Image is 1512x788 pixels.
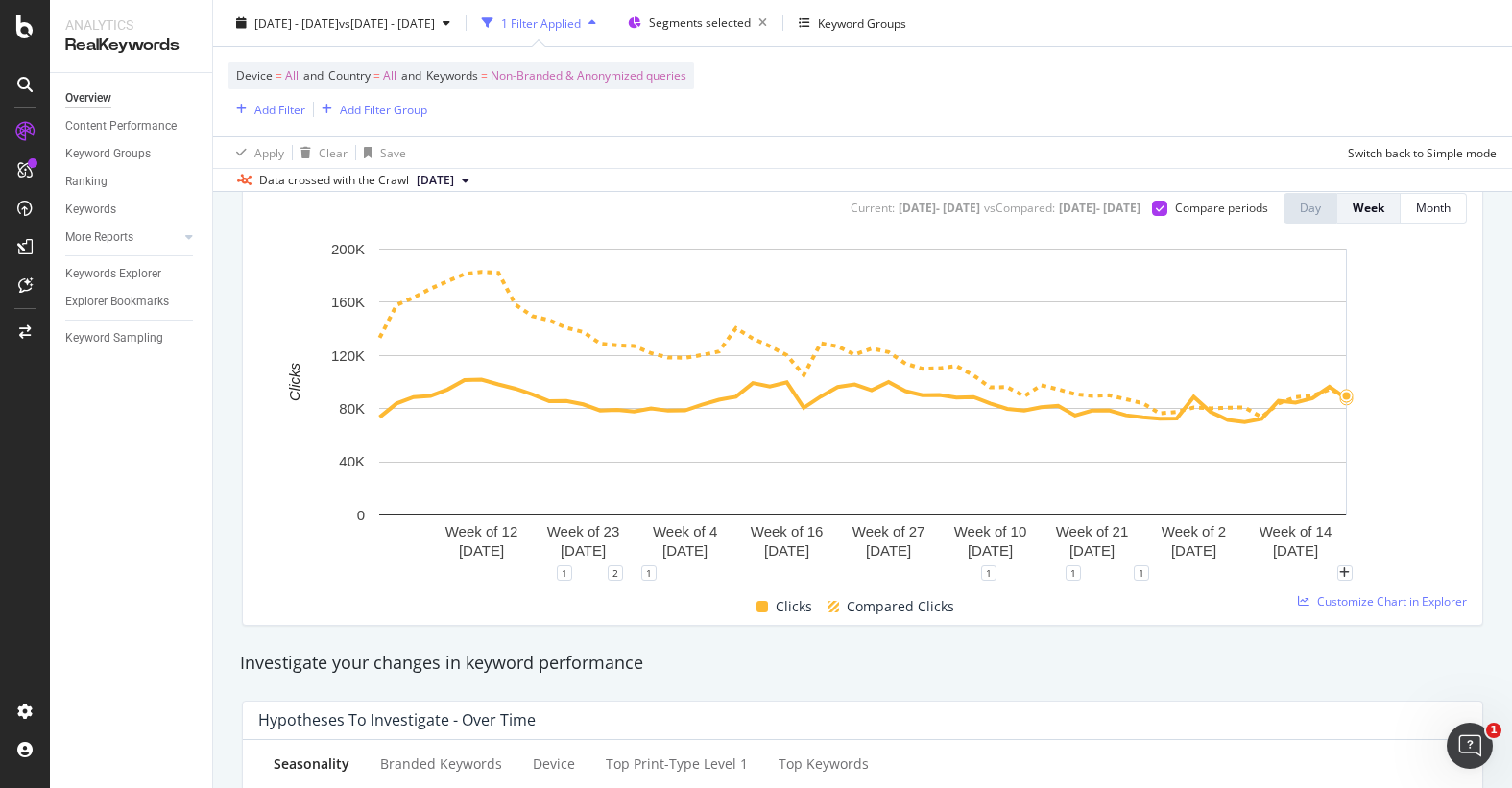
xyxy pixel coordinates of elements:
[641,565,657,581] div: 1
[1353,200,1384,216] div: Week
[533,754,575,774] div: Device
[547,523,620,539] text: Week of 23
[847,595,954,618] span: Compared Clicks
[764,542,809,559] text: [DATE]
[1175,200,1268,216] div: Compare periods
[240,651,1485,676] div: Investigate your changes in keyword performance
[501,14,581,31] div: 1 Filter Applied
[1162,523,1226,539] text: Week of 2
[65,227,180,248] a: More Reports
[65,116,199,136] a: Content Performance
[445,523,518,539] text: Week of 12
[899,200,980,216] div: [DATE] - [DATE]
[65,116,177,136] div: Content Performance
[1348,144,1497,160] div: Switch back to Simple mode
[776,595,812,618] span: Clicks
[1486,723,1501,738] span: 1
[236,67,273,84] span: Device
[1260,523,1332,539] text: Week of 14
[65,15,197,35] div: Analytics
[293,137,348,168] button: Clear
[851,200,895,216] div: Current:
[340,101,427,117] div: Add Filter Group
[818,14,906,31] div: Keyword Groups
[65,264,161,284] div: Keywords Explorer
[751,523,824,539] text: Week of 16
[1056,523,1129,539] text: Week of 21
[1069,542,1115,559] text: [DATE]
[331,241,365,257] text: 200K
[1317,593,1467,609] span: Customize Chart in Explorer
[791,8,914,38] button: Keyword Groups
[968,542,1013,559] text: [DATE]
[954,523,1027,539] text: Week of 10
[474,8,604,38] button: 1 Filter Applied
[276,67,282,84] span: =
[606,754,748,774] div: Top print-type Level 1
[65,35,197,57] div: RealKeywords
[65,200,116,220] div: Keywords
[314,98,427,121] button: Add Filter Group
[380,144,406,160] div: Save
[65,200,199,220] a: Keywords
[331,347,365,364] text: 120K
[285,62,299,89] span: All
[228,8,458,38] button: [DATE] - [DATE]vs[DATE] - [DATE]
[620,8,775,38] button: Segments selected
[65,292,169,312] div: Explorer Bookmarks
[557,565,572,581] div: 1
[65,227,133,248] div: More Reports
[65,292,199,312] a: Explorer Bookmarks
[653,523,717,539] text: Week of 4
[357,507,365,523] text: 0
[1447,723,1493,769] iframe: Intercom live chat
[303,67,324,84] span: and
[401,67,421,84] span: and
[649,14,751,31] span: Segments selected
[491,62,686,89] span: Non-Branded & Anonymized queries
[662,542,708,559] text: [DATE]
[65,328,163,348] div: Keyword Sampling
[1298,593,1467,609] a: Customize Chart in Explorer
[608,565,623,581] div: 2
[258,239,1468,573] svg: A chart.
[328,67,371,84] span: Country
[65,88,111,108] div: Overview
[65,144,151,164] div: Keyword Groups
[339,14,435,31] span: vs [DATE] - [DATE]
[65,328,199,348] a: Keyword Sampling
[852,523,925,539] text: Week of 27
[1337,565,1353,581] div: plus
[339,453,365,469] text: 40K
[65,172,199,192] a: Ranking
[1066,565,1081,581] div: 1
[259,172,409,189] div: Data crossed with the Crawl
[356,137,406,168] button: Save
[1273,542,1318,559] text: [DATE]
[254,144,284,160] div: Apply
[866,542,911,559] text: [DATE]
[228,137,284,168] button: Apply
[286,362,302,400] text: Clicks
[274,754,349,774] div: Seasonality
[417,172,454,189] span: 2025 Aug. 8th
[561,542,606,559] text: [DATE]
[254,14,339,31] span: [DATE] - [DATE]
[65,144,199,164] a: Keyword Groups
[228,98,305,121] button: Add Filter
[339,400,365,417] text: 80K
[383,62,396,89] span: All
[1300,200,1321,216] div: Day
[779,754,869,774] div: Top Keywords
[1401,193,1467,224] button: Month
[1134,565,1149,581] div: 1
[331,294,365,310] text: 160K
[1416,200,1451,216] div: Month
[1059,200,1140,216] div: [DATE] - [DATE]
[373,67,380,84] span: =
[459,542,504,559] text: [DATE]
[254,101,305,117] div: Add Filter
[981,565,996,581] div: 1
[65,172,108,192] div: Ranking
